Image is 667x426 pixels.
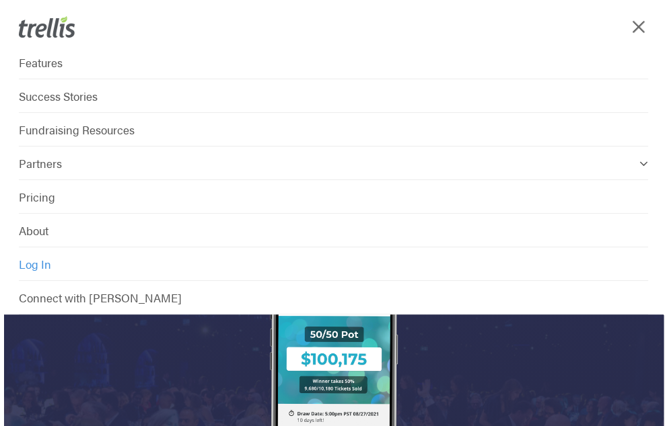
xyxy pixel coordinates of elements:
span: Features [19,54,63,71]
span: Pricing [19,189,55,205]
img: Trellis [19,16,75,38]
a: Navigation Menu [633,20,648,34]
a: Log In [19,247,648,281]
span: About [19,222,48,239]
a: Fundraising Resources [19,113,648,146]
span: Success Stories [19,88,98,104]
span: Log In [19,256,51,272]
span: Partners [19,155,62,171]
a: Success Stories [19,79,648,113]
a: Partners [19,146,648,180]
a: About [19,214,648,247]
span: Fundraising Resources [19,122,135,138]
a: Connect with [PERSON_NAME] [19,281,648,314]
span: Connect with [PERSON_NAME] [19,290,182,306]
a: Pricing [19,180,648,214]
a: Features [19,46,648,79]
